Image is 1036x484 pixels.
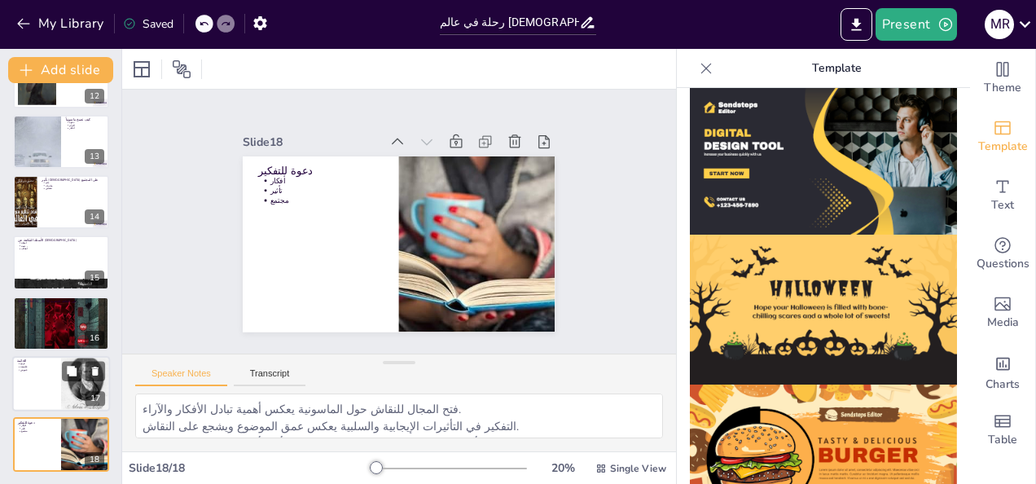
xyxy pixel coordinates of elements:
[18,238,104,243] p: الأسئلة الشائعة عن [DEMOGRAPHIC_DATA]
[85,452,104,467] div: 18
[21,302,104,306] p: ظهور
[85,271,104,285] div: 15
[985,10,1014,39] div: M R
[20,366,56,369] p: فلسفة
[719,49,954,88] p: Template
[543,460,582,476] div: 20 %
[12,11,111,37] button: My Library
[86,361,105,381] button: Delete Slide
[85,149,104,164] div: 13
[301,126,403,191] p: تأثير
[970,225,1035,284] div: Get real-time input from your audience
[21,242,104,245] p: أسئلة
[978,138,1028,156] span: Template
[135,368,227,386] button: Speaker Notes
[440,11,579,34] input: Insert title
[841,8,872,41] button: Export to PowerPoint
[66,117,104,121] p: كيف تصبح ماسونياً
[985,8,1014,41] button: M R
[970,108,1035,166] div: Add ready made slides
[85,89,104,103] div: 12
[135,394,663,438] textarea: فتح المجال للنقاش حول الماسونية يعكس أهمية تبادل الأفكار والآراء. التفكير في التأثيرات الإيجابية ...
[20,363,56,366] p: مزيج
[991,196,1014,214] span: Text
[85,331,104,345] div: 16
[610,462,666,475] span: Single View
[970,342,1035,401] div: Add charts and graphs
[62,361,81,381] button: Duplicate Slide
[988,431,1017,449] span: Table
[18,420,56,425] p: دعوة للتفكير
[305,118,408,183] p: أفكار
[69,124,104,127] p: التزام
[296,135,398,200] p: مجتمع
[8,57,113,83] button: Add slide
[13,175,109,229] div: 14
[123,16,173,32] div: Saved
[69,121,104,124] p: دعوة
[876,8,957,41] button: Present
[129,460,371,476] div: Slide 18 / 18
[21,244,104,248] p: دينية
[21,308,104,311] p: فضول
[13,297,109,350] div: 16
[17,359,56,363] p: الخاتمة
[85,209,104,224] div: 14
[986,376,1020,394] span: Charts
[20,368,56,372] p: غموض
[46,184,104,187] p: مبادرات
[21,306,104,309] p: وعي
[300,68,425,149] div: Slide 18
[984,79,1021,97] span: Theme
[172,59,191,79] span: Position
[69,126,104,130] p: اختيار
[13,235,109,289] div: 15
[12,356,110,411] div: 17
[234,368,306,386] button: Transcript
[21,424,56,427] p: أفكار
[13,115,109,169] div: 13
[987,314,1019,332] span: Media
[970,49,1035,108] div: Change the overall theme
[970,284,1035,342] div: Add images, graphics, shapes or video
[46,187,104,191] p: تحسين
[18,298,104,303] p: [DEMOGRAPHIC_DATA] في الثقافة الشعبية
[690,84,957,235] img: thumb-12.png
[299,102,415,177] p: دعوة للتفكير
[21,429,56,433] p: مجتمع
[970,166,1035,225] div: Add text boxes
[970,401,1035,460] div: Add a table
[977,255,1029,273] span: Questions
[690,235,957,385] img: thumb-13.png
[21,248,104,251] p: أهداف
[21,426,56,429] p: تأثير
[86,392,105,407] div: 17
[42,178,104,183] p: تأثير [DEMOGRAPHIC_DATA] على المجتمع
[129,56,155,82] div: Layout
[46,181,104,184] p: دعم
[13,417,109,471] div: 18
